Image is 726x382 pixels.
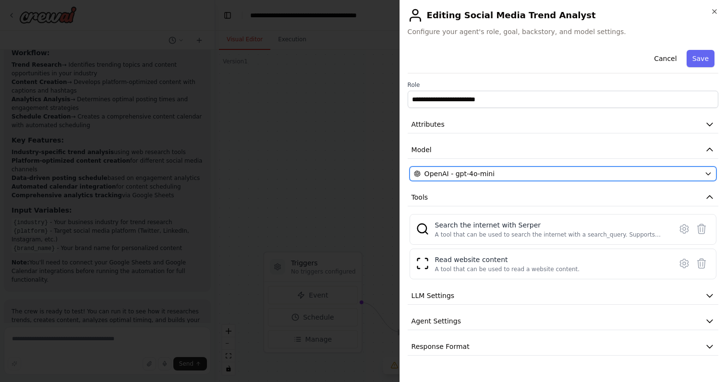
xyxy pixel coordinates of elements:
button: LLM Settings [408,287,718,305]
div: Read website content [435,255,580,264]
span: Model [411,145,432,155]
button: Delete tool [693,255,710,272]
span: Tools [411,192,428,202]
div: A tool that can be used to read a website content. [435,265,580,273]
span: LLM Settings [411,291,455,300]
button: Delete tool [693,220,710,238]
h2: Editing Social Media Trend Analyst [408,8,718,23]
button: Tools [408,189,718,206]
button: Save [687,50,714,67]
button: Cancel [648,50,682,67]
button: Response Format [408,338,718,356]
button: OpenAI - gpt-4o-mini [410,167,716,181]
span: OpenAI - gpt-4o-mini [424,169,495,179]
button: Configure tool [676,255,693,272]
img: SerperDevTool [416,222,429,236]
span: Response Format [411,342,470,351]
span: Attributes [411,119,445,129]
span: Agent Settings [411,316,461,326]
button: Agent Settings [408,312,718,330]
img: ScrapeWebsiteTool [416,257,429,270]
button: Configure tool [676,220,693,238]
button: Model [408,141,718,159]
span: Configure your agent's role, goal, backstory, and model settings. [408,27,718,36]
button: Attributes [408,116,718,133]
div: Search the internet with Serper [435,220,666,230]
div: A tool that can be used to search the internet with a search_query. Supports different search typ... [435,231,666,239]
label: Role [408,81,718,89]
